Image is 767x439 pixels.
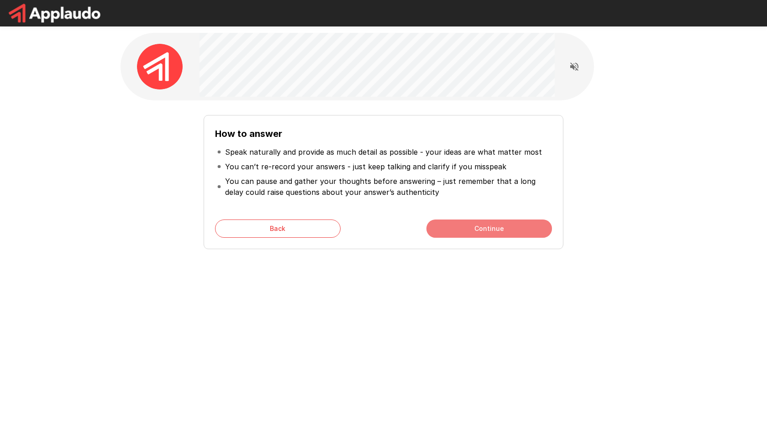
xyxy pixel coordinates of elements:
[426,219,552,238] button: Continue
[225,146,542,157] p: Speak naturally and provide as much detail as possible - your ideas are what matter most
[137,44,183,89] img: applaudo_avatar.png
[215,219,341,238] button: Back
[215,128,282,139] b: How to answer
[565,57,583,76] button: Read questions aloud
[225,161,506,172] p: You can’t re-record your answers - just keep talking and clarify if you misspeak
[225,176,550,198] p: You can pause and gather your thoughts before answering – just remember that a long delay could r...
